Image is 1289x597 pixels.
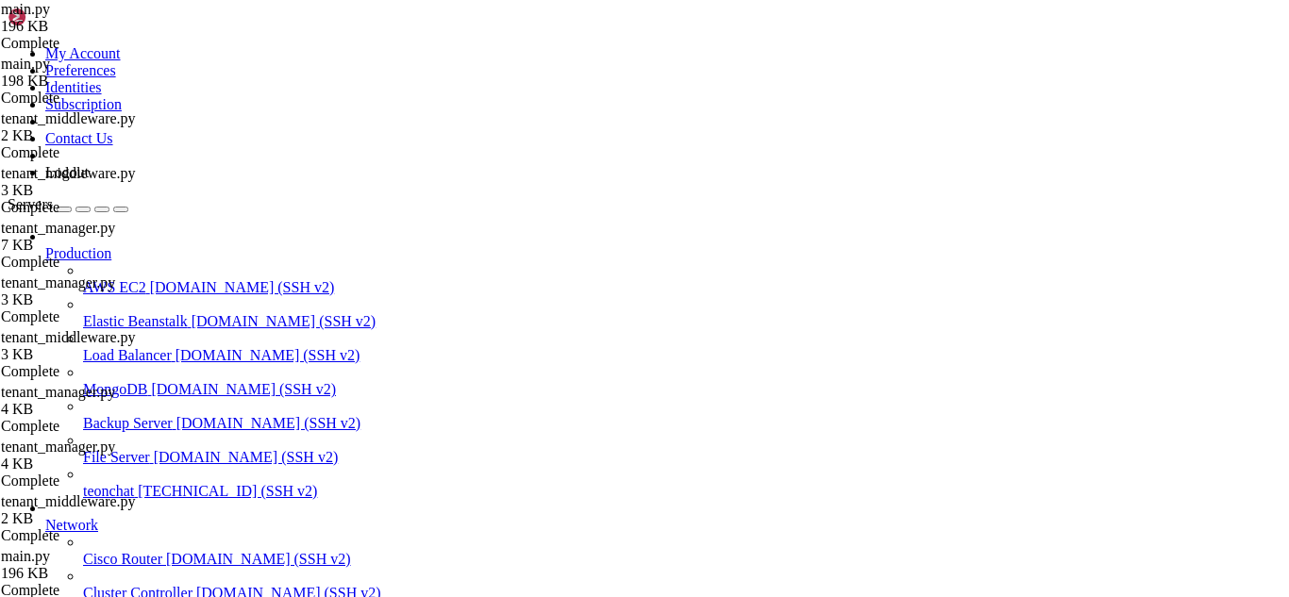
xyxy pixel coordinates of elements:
[1,493,176,527] span: tenant_middleware.py
[1,439,115,455] span: tenant_manager.py
[8,100,1044,113] x-row: * Strictly confined Kubernetes makes edge and IoT secure. Learn how MicroK8s
[1,493,136,509] span: tenant_middleware.py
[1,182,176,199] div: 3 KB
[1,56,50,72] span: main.py
[8,60,1044,74] x-row: Memory usage: 31% IPv4 address for eth0: [TECHNICAL_ID]
[8,232,1044,245] x-row: Learn more about enabling ESM Apps service at [URL][DOMAIN_NAME]
[1,220,176,254] span: tenant_manager.py
[8,272,1044,285] x-row: *** System restart required ***
[1,127,176,144] div: 2 KB
[1,1,50,17] span: main.py
[1,329,136,345] span: tenant_middleware.py
[8,377,1044,390] x-row: [DATE] 02:10:09 teonchat gunicorn[1360504]: [[DATE] 02:10:09 +0000] [1360504] [INFO] Listening at...
[8,8,1044,21] x-row: System information as of [DATE]
[8,166,1044,179] x-row: Expanded Security Maintenance for Applications is not enabled.
[1,548,50,564] span: main.py
[1,1,176,35] span: main.py
[8,456,14,470] div: (0, 34)
[1,110,136,126] span: tenant_middleware.py
[8,390,1044,404] x-row: [DATE] 02:10:09 teonchat gunicorn[1360504]: [[DATE] 02:10:09 +0000] [1360504] [INFO] Using worker...
[1,165,176,199] span: tenant_middleware.py
[8,430,1044,443] x-row: [DATE] 02:10:09 teonchat gunicorn[1360508]: [[DATE] 02:10:09 +0000] [1360508] [INFO] Booting work...
[1,473,176,489] div: Complete
[8,74,1044,87] x-row: Swap usage: 0% IPv6 address for eth0: [TECHNICAL_ID]
[1,456,176,473] div: 4 KB
[1,199,176,216] div: Complete
[1,254,176,271] div: Complete
[8,417,1044,430] x-row: [DATE] 02:10:09 teonchat gunicorn[1360507]: [[DATE] 02:10:09 +0000] [1360507] [INFO] Booting work...
[8,351,1044,364] x-row: [DATE] 02:10:08 teonchat systemd[1]: Started app_delivery.service - App Delivery Flask com Gunicorn.
[8,364,1044,377] x-row: [DATE] 02:10:09 teonchat gunicorn[1360504]: [[DATE] 02:10:09 +0000] [1360504] [INFO] Starting gun...
[1,363,176,380] div: Complete
[1,384,115,400] span: tenant_manager.py
[1,90,176,107] div: Complete
[1,165,136,181] span: tenant_middleware.py
[1,527,176,544] div: Complete
[8,192,1044,206] x-row: 0 updates can be applied immediately.
[1,220,115,236] span: tenant_manager.py
[8,338,1044,351] x-row: [DATE] 02:10:08 teonchat systemd[1]: app_delivery.service: Consumed 10.020s CPU time.
[8,47,1044,60] x-row: Usage of /: 46.9% of 37.23GB Users logged in: 0
[1,510,176,527] div: 2 KB
[1,384,176,418] span: tenant_manager.py
[1,439,176,473] span: tenant_manager.py
[1,73,176,90] div: 198 KB
[1,237,176,254] div: 7 KB
[8,443,1044,456] x-row: [DATE] 02:10:09 teonchat gunicorn[1360509]: [[DATE] 02:10:09 +0000] [1360509] [INFO] Booting work...
[1,144,176,161] div: Complete
[1,18,176,35] div: 196 KB
[8,404,1044,417] x-row: [DATE] 02:10:09 teonchat gunicorn[1360506]: [[DATE] 02:10:09 +0000] [1360506] [INFO] Booting work...
[1,346,176,363] div: 3 KB
[1,308,176,325] div: Complete
[1,565,176,582] div: 196 KB
[1,548,176,582] span: main.py
[8,34,1044,47] x-row: System load: 0.0 Processes: 143
[8,311,1044,324] x-row: root@teonchat:~/meuapp/flaskmkdir/oficial/app_delivery# journalctl -u app_delivery -f
[8,285,1044,298] x-row: Last login: [DATE] from [TECHNICAL_ID]
[8,298,1044,311] x-row: root@teonchat:~# cd meuapp/flaskmkdir/oficial/app_delivery
[1,291,176,308] div: 3 KB
[1,35,176,52] div: Complete
[8,140,1044,153] x-row: [URL][DOMAIN_NAME]
[8,113,1044,126] x-row: just raised the bar for easy, resilient and secure K8s cluster deployment.
[1,329,176,363] span: tenant_middleware.py
[8,219,1044,232] x-row: 1 additional security update can be applied with ESM Apps.
[1,401,176,418] div: 4 KB
[1,274,115,290] span: tenant_manager.py
[1,418,176,435] div: Complete
[1,56,176,90] span: main.py
[1,110,176,144] span: tenant_middleware.py
[8,324,1044,338] x-row: [DATE] 02:10:08 teonchat systemd[1]: Stopped app_delivery.service - App Delivery Flask com Gunicorn.
[1,274,176,308] span: tenant_manager.py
